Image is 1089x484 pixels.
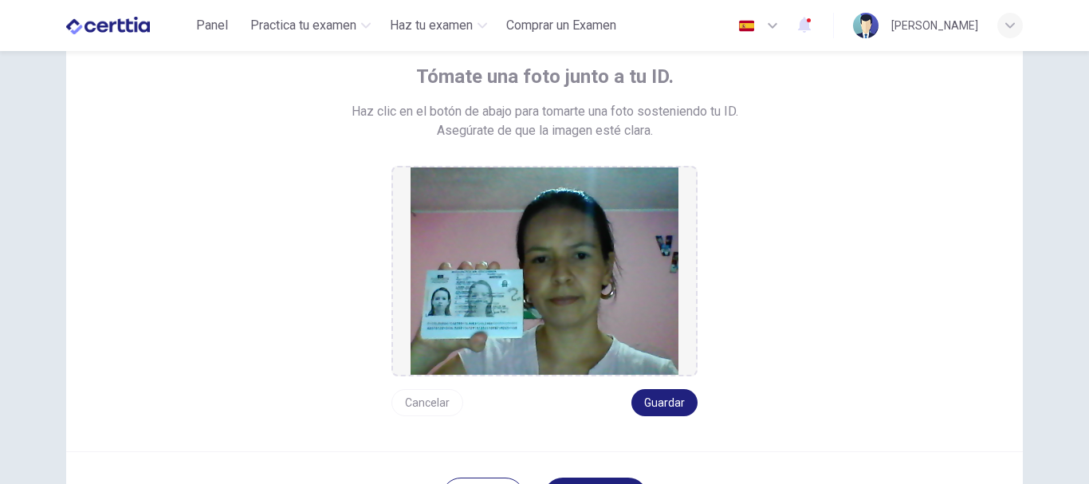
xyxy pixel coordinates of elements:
[437,121,653,140] span: Asegúrate de que la imagen esté clara.
[352,102,738,121] span: Haz clic en el botón de abajo para tomarte una foto sosteniendo tu ID.
[244,11,377,40] button: Practica tu examen
[853,13,879,38] img: Profile picture
[416,64,674,89] span: Tómate una foto junto a tu ID.
[891,16,978,35] div: [PERSON_NAME]
[500,11,623,40] button: Comprar un Examen
[383,11,493,40] button: Haz tu examen
[391,389,463,416] button: Cancelar
[737,20,757,32] img: es
[66,10,187,41] a: CERTTIA logo
[196,16,228,35] span: Panel
[631,389,698,416] button: Guardar
[187,11,238,40] button: Panel
[506,16,616,35] span: Comprar un Examen
[250,16,356,35] span: Practica tu examen
[390,16,473,35] span: Haz tu examen
[411,167,678,375] img: preview screemshot
[66,10,150,41] img: CERTTIA logo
